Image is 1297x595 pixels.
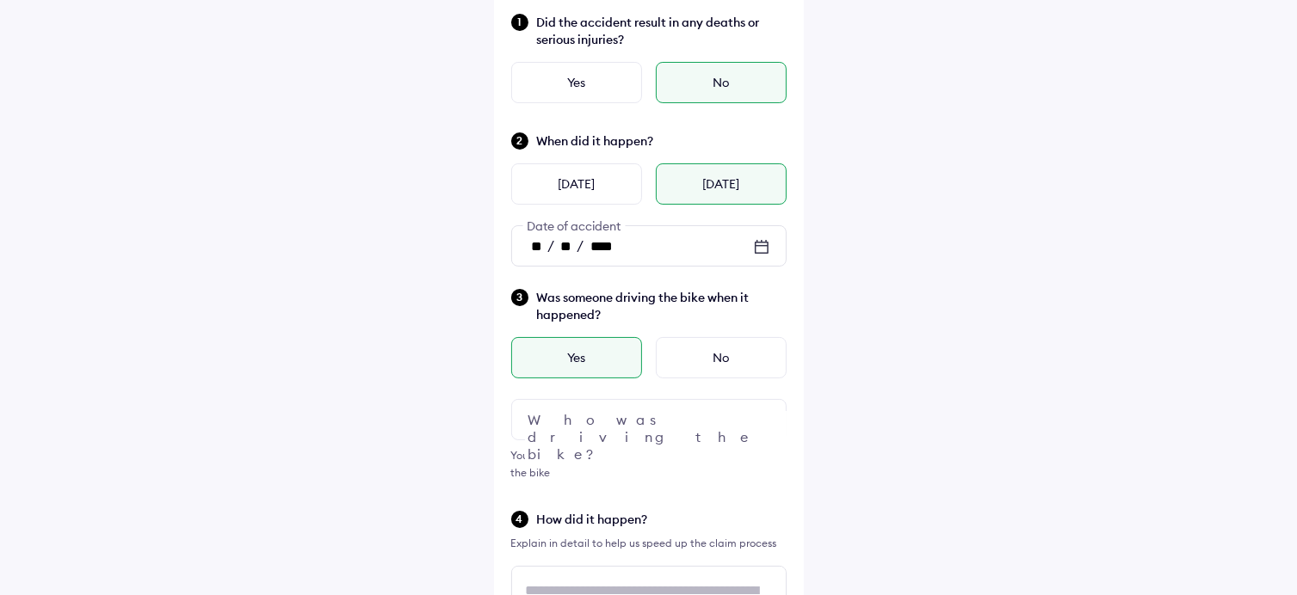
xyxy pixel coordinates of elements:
[537,511,787,528] span: How did it happen?
[511,163,642,205] div: [DATE]
[656,337,787,378] div: No
[548,236,555,254] span: /
[577,236,584,254] span: /
[537,132,787,150] span: When did it happen?
[511,535,787,552] div: Explain in detail to help us speed up the claim process
[656,163,787,205] div: [DATE]
[537,289,787,323] span: Was someone driving the bike when it happened?
[511,337,642,378] div: Yes
[656,62,787,103] div: No
[522,218,625,234] span: Date of accident
[511,62,642,103] div: Yes
[537,14,787,48] span: Did the accident result in any deaths or serious injuries?
[511,447,787,482] div: You can file a claim even if someone else was driving the bike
